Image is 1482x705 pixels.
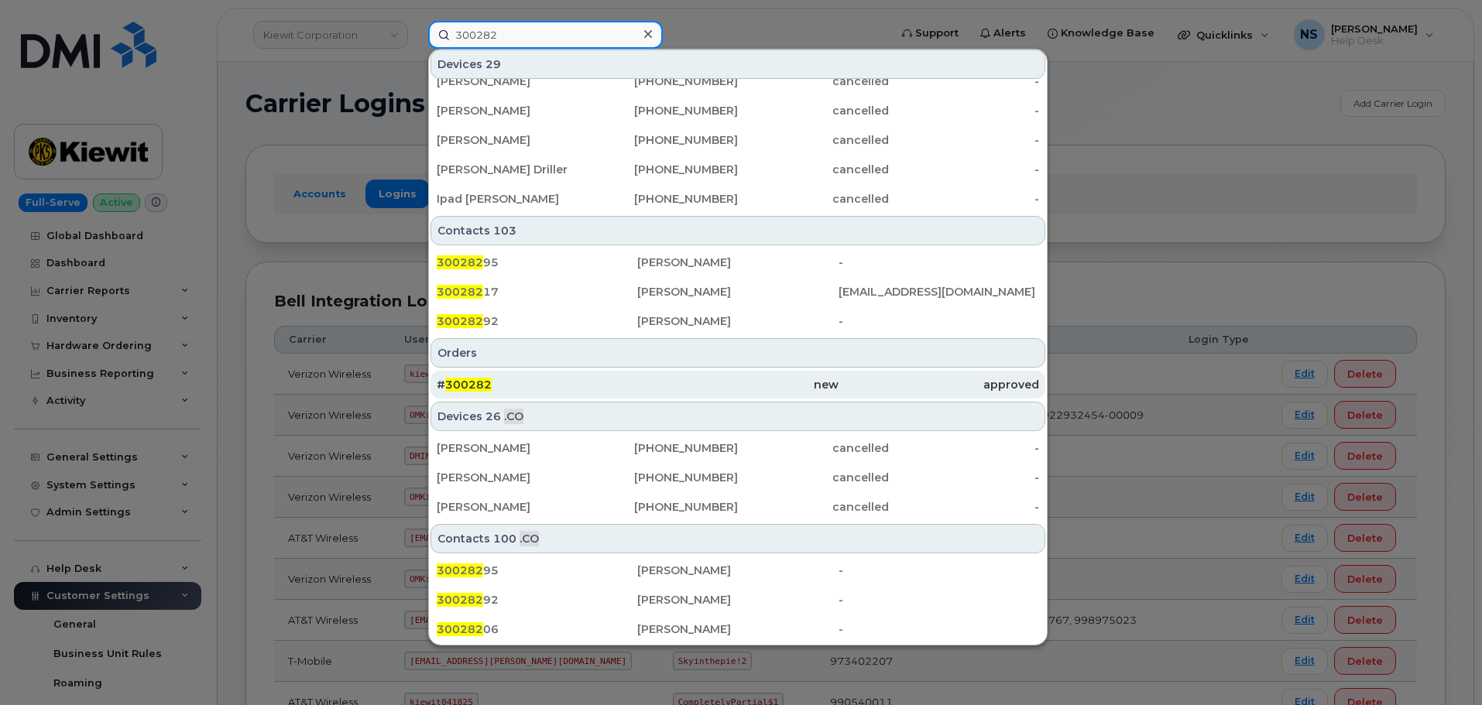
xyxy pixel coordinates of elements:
div: cancelled [738,499,889,515]
a: [PERSON_NAME][PHONE_NUMBER]cancelled- [431,67,1045,95]
div: - [889,132,1040,148]
a: [PERSON_NAME][PHONE_NUMBER]cancelled- [431,464,1045,491]
div: 17 [437,284,637,299]
div: [PERSON_NAME] [437,440,588,456]
div: - [839,255,1039,270]
div: [PERSON_NAME] [437,499,588,515]
div: - [889,470,1040,485]
a: 30028206[PERSON_NAME]- [431,615,1045,643]
a: [PERSON_NAME][PHONE_NUMBER]cancelled- [431,434,1045,462]
div: - [839,621,1039,637]
a: #300282newapproved [431,371,1045,399]
div: cancelled [738,74,889,89]
div: [PHONE_NUMBER] [588,74,739,89]
div: [EMAIL_ADDRESS][DOMAIN_NAME] [839,284,1039,299]
div: - [889,103,1040,118]
span: 100 [493,531,516,546]
div: approved [839,377,1039,392]
span: 300282 [445,378,492,392]
div: [PERSON_NAME] Driller [437,162,588,177]
div: - [839,592,1039,607]
span: .CO [520,531,539,546]
div: [PERSON_NAME] [437,74,588,89]
a: 30028295[PERSON_NAME]- [431,556,1045,584]
div: - [889,440,1040,456]
a: [PERSON_NAME][PHONE_NUMBER]cancelled- [431,97,1045,125]
span: 300282 [437,314,483,328]
span: 29 [485,56,501,72]
div: [PERSON_NAME] [437,470,588,485]
a: 30028292[PERSON_NAME]- [431,586,1045,614]
span: 300282 [437,285,483,299]
div: [PHONE_NUMBER] [588,162,739,177]
a: [PERSON_NAME] Driller[PHONE_NUMBER]cancelled- [431,156,1045,183]
a: 30028217[PERSON_NAME][EMAIL_ADDRESS][DOMAIN_NAME] [431,278,1045,306]
div: 92 [437,313,637,329]
div: [PHONE_NUMBER] [588,499,739,515]
div: # [437,377,637,392]
div: - [889,74,1040,89]
div: Ipad [PERSON_NAME] [437,191,588,207]
span: 300282 [437,563,483,577]
div: 06 [437,621,637,637]
div: - [839,563,1039,578]
span: 103 [493,223,516,238]
a: [PERSON_NAME][PHONE_NUMBER]cancelled- [431,126,1045,154]
div: cancelled [738,132,889,148]
div: - [889,499,1040,515]
div: [PERSON_NAME] [637,313,838,329]
div: [PERSON_NAME] [637,563,838,578]
div: cancelled [738,191,889,207]
div: cancelled [738,470,889,485]
a: [PERSON_NAME][PHONE_NUMBER]cancelled- [431,493,1045,521]
div: [PHONE_NUMBER] [588,191,739,207]
div: - [839,313,1039,329]
a: Ipad [PERSON_NAME][PHONE_NUMBER]cancelled- [431,185,1045,213]
div: Contacts [431,216,1045,245]
a: 30028292[PERSON_NAME]- [431,307,1045,335]
iframe: Messenger Launcher [1415,638,1470,693]
div: [PHONE_NUMBER] [588,103,739,118]
div: Devices [431,50,1045,79]
div: Devices [431,402,1045,431]
div: cancelled [738,162,889,177]
div: 95 [437,563,637,578]
div: [PHONE_NUMBER] [588,470,739,485]
div: 95 [437,255,637,270]
div: Contacts [431,524,1045,553]
span: 26 [485,409,501,424]
div: [PERSON_NAME] [637,621,838,637]
div: [PERSON_NAME] [637,284,838,299]
div: cancelled [738,103,889,118]
div: [PHONE_NUMBER] [588,440,739,456]
span: 300282 [437,622,483,636]
div: - [889,191,1040,207]
span: 300282 [437,255,483,269]
div: [PERSON_NAME] [637,592,838,607]
span: 300282 [437,593,483,607]
div: [PERSON_NAME] [437,103,588,118]
div: 92 [437,592,637,607]
div: Orders [431,338,1045,368]
div: - [889,162,1040,177]
div: new [637,377,838,392]
a: 30028295[PERSON_NAME]- [431,248,1045,276]
span: .CO [504,409,523,424]
div: [PERSON_NAME] [637,255,838,270]
div: [PERSON_NAME] [437,132,588,148]
div: [PHONE_NUMBER] [588,132,739,148]
div: cancelled [738,440,889,456]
